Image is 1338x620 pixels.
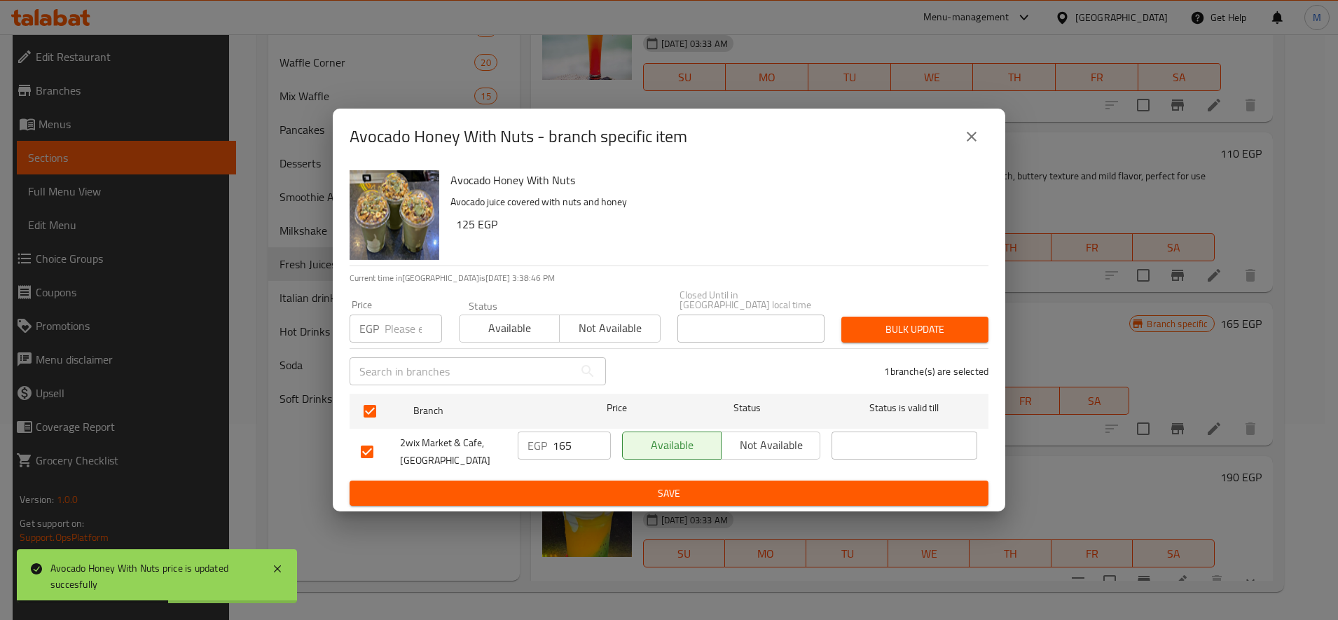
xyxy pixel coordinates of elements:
button: close [955,120,988,153]
p: EGP [359,320,379,337]
span: Branch [413,402,559,420]
span: 2wix Market & Cafe, [GEOGRAPHIC_DATA] [400,434,506,469]
span: Save [361,485,977,502]
div: Avocado Honey With Nuts price is updated succesfully [50,560,258,592]
span: Available [628,435,716,455]
span: Price [570,399,663,417]
button: Not available [559,315,660,343]
button: Save [350,481,988,507]
span: Not available [565,318,654,338]
button: Available [622,432,722,460]
input: Please enter price [385,315,442,343]
h6: Avocado Honey With Nuts [450,170,977,190]
input: Please enter price [553,432,611,460]
p: Avocado juice covered with nuts and honey [450,193,977,211]
button: Bulk update [841,317,988,343]
input: Search in branches [350,357,574,385]
button: Not available [721,432,820,460]
span: Status [675,399,820,417]
span: Status is valid till [832,399,977,417]
p: 1 branche(s) are selected [884,364,988,378]
span: Not available [727,435,815,455]
p: EGP [527,437,547,454]
p: Current time in [GEOGRAPHIC_DATA] is [DATE] 3:38:46 PM [350,272,988,284]
h2: Avocado Honey With Nuts - branch specific item [350,125,687,148]
span: Bulk update [853,321,977,338]
img: Avocado Honey With Nuts [350,170,439,260]
h6: 125 EGP [456,214,977,234]
span: Available [465,318,554,338]
button: Available [459,315,560,343]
